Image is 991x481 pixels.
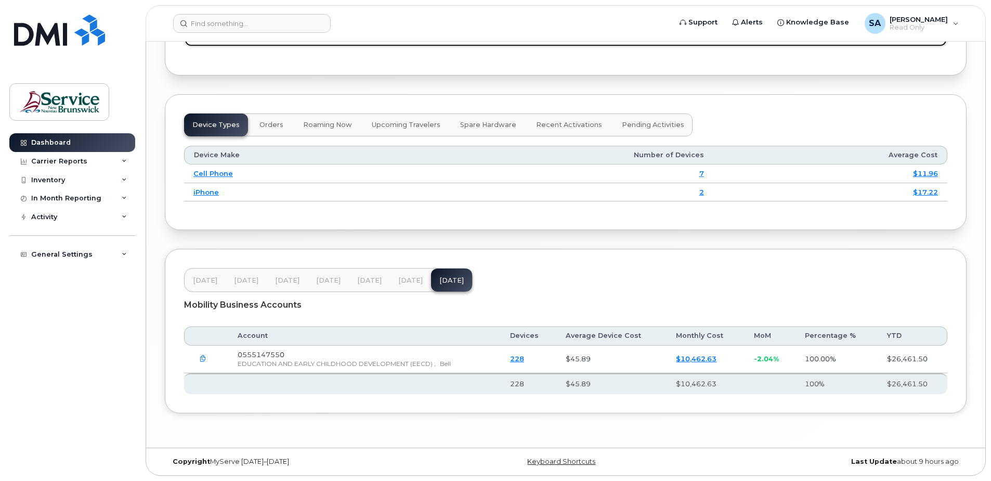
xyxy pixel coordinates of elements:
[398,276,423,285] span: [DATE]
[770,12,856,33] a: Knowledge Base
[796,326,877,345] th: Percentage %
[676,355,716,363] a: $10,462.63
[527,458,595,465] a: Keyboard Shortcuts
[193,169,233,178] a: Cell Phone
[165,458,432,466] div: MyServe [DATE]–[DATE]
[913,188,938,196] a: $17.22
[440,360,451,368] span: Bell
[372,121,440,129] span: Upcoming Travelers
[556,346,667,373] td: $45.89
[699,188,704,196] a: 2
[786,17,849,28] span: Knowledge Base
[878,346,947,373] td: $26,461.50
[238,350,284,359] span: 0555147550
[184,146,408,164] th: Device Make
[890,15,948,23] span: [PERSON_NAME]
[745,326,796,345] th: MoM
[622,121,684,129] span: Pending Activities
[173,14,331,33] input: Find something...
[228,326,501,345] th: Account
[869,17,881,30] span: SA
[741,17,763,28] span: Alerts
[672,12,725,33] a: Support
[857,13,966,34] div: Sonya Arbeau
[501,326,556,345] th: Devices
[173,458,210,465] strong: Copyright
[316,276,341,285] span: [DATE]
[259,121,283,129] span: Orders
[408,146,713,164] th: Number of Devices
[238,360,436,368] span: EDUCATION AND EARLY CHILDHOOD DEVELOPMENT (EECD) ,
[184,292,947,318] div: Mobility Business Accounts
[878,326,947,345] th: YTD
[536,121,602,129] span: Recent Activations
[851,458,897,465] strong: Last Update
[501,373,556,394] th: 228
[357,276,382,285] span: [DATE]
[878,373,947,394] th: $26,461.50
[796,346,877,373] td: 100.00%
[667,373,744,394] th: $10,462.63
[796,373,877,394] th: 100%
[688,17,718,28] span: Support
[699,458,967,466] div: about 9 hours ago
[713,146,947,164] th: Average Cost
[234,276,258,285] span: [DATE]
[556,373,667,394] th: $45.89
[556,326,667,345] th: Average Device Cost
[725,12,770,33] a: Alerts
[460,121,516,129] span: Spare Hardware
[193,188,219,196] a: iPhone
[754,355,779,363] span: -2.04%
[510,355,524,363] a: 228
[667,326,744,345] th: Monthly Cost
[303,121,352,129] span: Roaming Now
[913,169,938,178] a: $11.96
[890,23,948,32] span: Read Only
[275,276,299,285] span: [DATE]
[193,276,217,285] span: [DATE]
[699,169,704,178] a: 7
